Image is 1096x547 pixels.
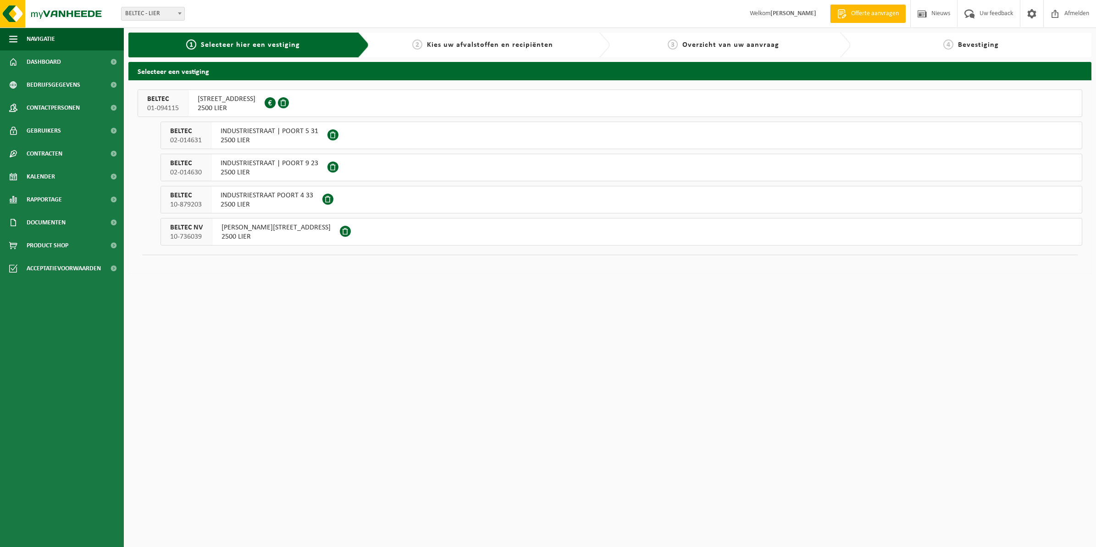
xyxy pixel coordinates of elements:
[221,168,318,177] span: 2500 LIER
[201,41,300,49] span: Selecteer hier een vestiging
[147,95,179,104] span: BELTEC
[161,122,1082,149] button: BELTEC 02-014631 INDUSTRIESTRAAT | POORT 5 312500 LIER
[170,168,202,177] span: 02-014630
[830,5,906,23] a: Offerte aanvragen
[221,191,313,200] span: INDUSTRIESTRAAT POORT 4 33
[27,211,66,234] span: Documenten
[147,104,179,113] span: 01-094115
[170,223,203,232] span: BELTEC NV
[186,39,196,50] span: 1
[161,218,1082,246] button: BELTEC NV 10-736039 [PERSON_NAME][STREET_ADDRESS]2500 LIER
[27,257,101,280] span: Acceptatievoorwaarden
[27,188,62,211] span: Rapportage
[170,200,202,209] span: 10-879203
[161,154,1082,181] button: BELTEC 02-014630 INDUSTRIESTRAAT | POORT 9 232500 LIER
[121,7,185,21] span: BELTEC - LIER
[170,127,202,136] span: BELTEC
[27,142,62,165] span: Contracten
[27,96,80,119] span: Contactpersonen
[668,39,678,50] span: 3
[27,50,61,73] span: Dashboard
[170,159,202,168] span: BELTEC
[682,41,779,49] span: Overzicht van uw aanvraag
[27,73,80,96] span: Bedrijfsgegevens
[221,159,318,168] span: INDUSTRIESTRAAT | POORT 9 23
[161,186,1082,213] button: BELTEC 10-879203 INDUSTRIESTRAAT POORT 4 332500 LIER
[138,89,1082,117] button: BELTEC 01-094115 [STREET_ADDRESS]2500 LIER
[27,28,55,50] span: Navigatie
[958,41,999,49] span: Bevestiging
[221,127,318,136] span: INDUSTRIESTRAAT | POORT 5 31
[27,234,68,257] span: Product Shop
[170,191,202,200] span: BELTEC
[770,10,816,17] strong: [PERSON_NAME]
[849,9,901,18] span: Offerte aanvragen
[170,136,202,145] span: 02-014631
[221,136,318,145] span: 2500 LIER
[170,232,203,241] span: 10-736039
[27,119,61,142] span: Gebruikers
[412,39,422,50] span: 2
[221,200,313,209] span: 2500 LIER
[198,95,255,104] span: [STREET_ADDRESS]
[221,232,331,241] span: 2500 LIER
[128,62,1091,80] h2: Selecteer een vestiging
[221,223,331,232] span: [PERSON_NAME][STREET_ADDRESS]
[427,41,553,49] span: Kies uw afvalstoffen en recipiënten
[943,39,953,50] span: 4
[122,7,184,20] span: BELTEC - LIER
[198,104,255,113] span: 2500 LIER
[27,165,55,188] span: Kalender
